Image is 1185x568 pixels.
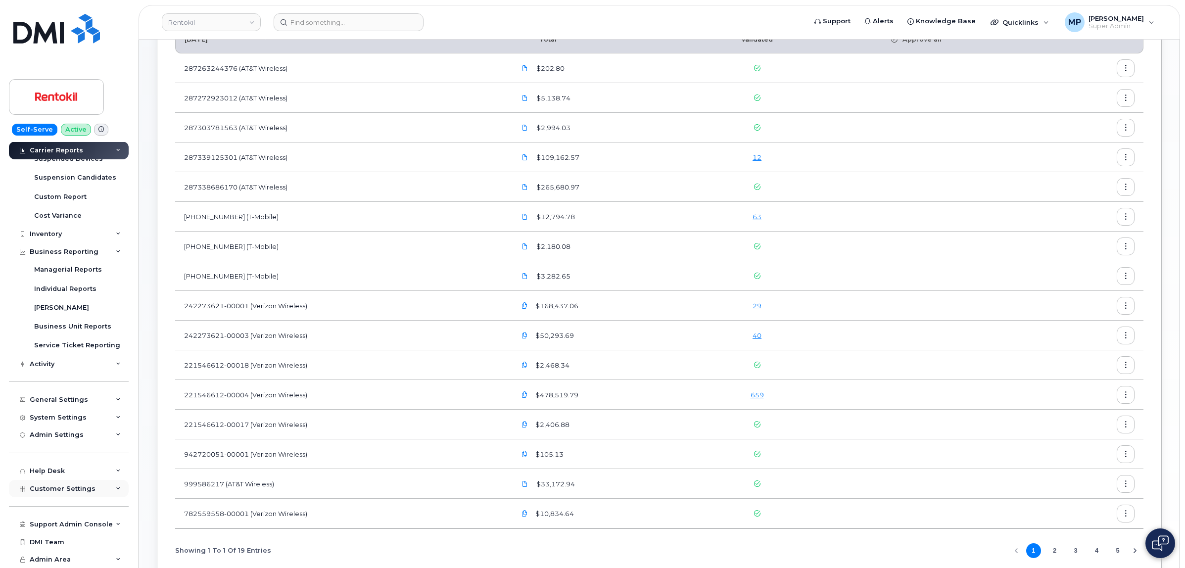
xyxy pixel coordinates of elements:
td: 287339125301 (AT&T Wireless) [175,142,507,172]
span: $3,282.65 [534,272,570,281]
span: Support [823,16,851,26]
span: Approve all [898,35,942,44]
span: Alerts [873,16,894,26]
a: Rentokil.973294793.statement-DETAIL-Jul16-Aug152025 (1).pdf [516,267,534,284]
span: $2,180.08 [534,242,570,251]
a: Rentokil.957222078.statement-DETAIL-Jul02-Aug012025 (1).pdf [516,237,534,255]
button: Page 1 [1026,543,1041,558]
span: $2,406.88 [533,420,569,429]
img: Open chat [1152,535,1169,551]
a: RTK.287339125301_20250804_F.pdf [516,148,534,166]
span: $50,293.69 [533,331,574,340]
button: Page 3 [1068,543,1083,558]
a: Support [807,11,857,31]
div: Michael Partack [1058,12,1161,32]
a: RTK.287303781563_20250804_F.pdf [516,119,534,136]
span: $10,834.64 [533,509,574,519]
span: Quicklinks [1002,18,1039,26]
td: [PHONE_NUMBER] (T-Mobile) [175,232,507,261]
td: 221546612-00017 (Verizon Wireless) [175,410,507,439]
span: $2,468.34 [533,361,569,370]
td: [PHONE_NUMBER] (T-Mobile) [175,202,507,232]
a: Alerts [857,11,901,31]
span: $12,794.78 [534,212,575,222]
span: [PERSON_NAME] [1089,14,1144,22]
a: Knowledge Base [901,11,983,31]
span: $2,994.03 [534,123,570,133]
div: Quicklinks [984,12,1056,32]
a: 12 [753,153,761,161]
span: $105.13 [533,450,564,459]
td: [PHONE_NUMBER] (T-Mobile) [175,261,507,291]
a: Rentokil.986308828.statement-DETAIL-Jul02-Aug012025.pdf [516,208,534,225]
span: $265,680.97 [534,183,579,192]
td: 287272923012 (AT&T Wireless) [175,83,507,113]
span: Super Admin [1089,22,1144,30]
td: 287263244376 (AT&T Wireless) [175,53,507,83]
td: 242273621-00003 (Verizon Wireless) [175,321,507,350]
td: 999586217 (AT&T Wireless) [175,469,507,499]
span: $5,138.74 [534,94,570,103]
td: 782559558-00001 (Verizon Wireless) [175,499,507,528]
span: Knowledge Base [916,16,976,26]
button: Page 4 [1090,543,1104,558]
a: 659 [751,391,764,399]
span: $33,172.94 [534,479,575,489]
a: RTK.287272923012_20250804_F.pdf [516,89,534,106]
td: 221546612-00018 (Verizon Wireless) [175,350,507,380]
a: RTK.287263244376_20250804_F.pdf [516,59,534,77]
a: RTK.287338686170_20250804_F.pdf [516,178,534,195]
th: Validated [699,26,815,53]
a: 63 [753,213,761,221]
span: $109,162.57 [534,153,579,162]
input: Find something... [274,13,424,31]
a: Rentokil.999586217_20250814_F.pdf [516,475,534,492]
td: 242273621-00001 (Verizon Wireless) [175,291,507,321]
span: $168,437.06 [533,301,578,311]
td: 287338686170 (AT&T Wireless) [175,172,507,202]
td: 287303781563 (AT&T Wireless) [175,113,507,142]
td: 221546612-00004 (Verizon Wireless) [175,380,507,410]
span: MP [1068,16,1081,28]
a: 40 [753,331,761,339]
th: [DATE] [175,26,507,53]
a: Rentokil [162,13,261,31]
td: 942720051-00001 (Verizon Wireless) [175,439,507,469]
a: 29 [753,302,761,310]
span: Showing 1 To 1 Of 19 Entries [175,543,271,558]
span: $202.80 [534,64,565,73]
button: Next Page [1128,543,1142,558]
span: $478,519.79 [533,390,578,400]
button: Page 2 [1047,543,1062,558]
button: Page 5 [1110,543,1125,558]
